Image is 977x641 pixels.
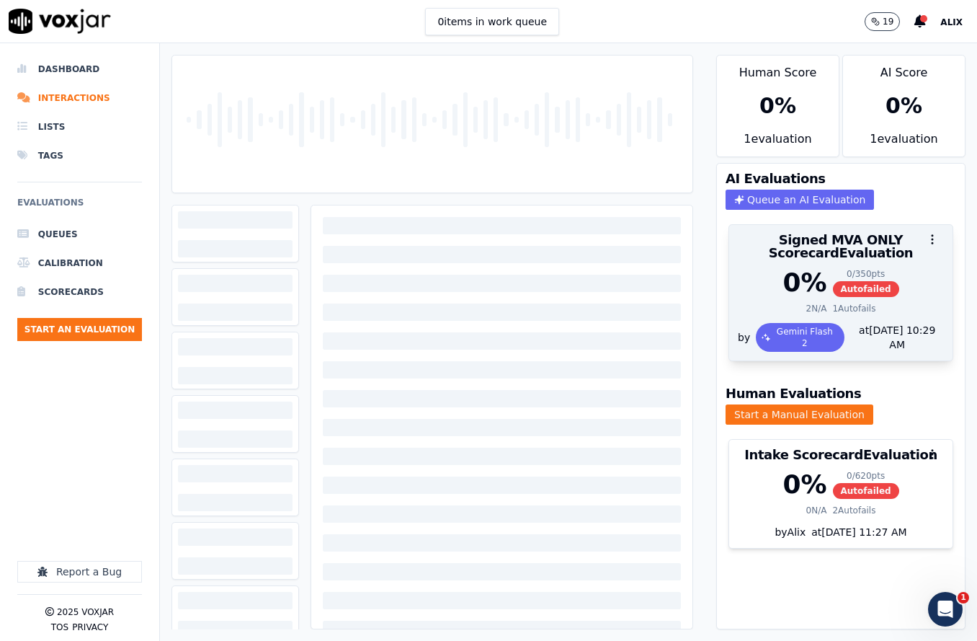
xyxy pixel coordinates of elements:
[17,249,142,278] a: Calibration
[17,194,142,220] h6: Evaluations
[806,303,827,314] div: 2 N/A
[756,323,844,352] div: Gemini Flash 2
[17,318,142,341] button: Start an Evaluation
[17,55,142,84] a: Dashboard
[17,561,142,583] button: Report a Bug
[726,387,861,400] h3: Human Evaluations
[833,281,899,297] span: Autofailed
[833,483,899,499] span: Autofailed
[759,93,796,119] div: 0 %
[729,525,953,548] div: by Alix
[782,268,826,297] div: 0 %
[738,234,944,260] h3: Signed MVA ONLY Scorecard Evaluation
[940,17,963,27] span: Alix
[940,13,977,30] button: Alix
[865,12,900,31] button: 19
[832,303,875,314] div: 1 Autofails
[958,592,969,604] span: 1
[806,525,906,539] div: at [DATE] 11:27 AM
[782,470,826,499] div: 0 %
[726,405,873,425] button: Start a Manual Evaluation
[844,323,944,352] div: at [DATE] 10:29 AM
[72,622,108,633] button: Privacy
[57,606,114,618] p: 2025 Voxjar
[17,220,142,249] a: Queues
[51,622,68,633] button: TOS
[9,9,111,34] img: voxjar logo
[17,141,142,170] a: Tags
[17,112,142,141] a: Lists
[717,56,839,81] div: Human Score
[17,84,142,112] a: Interactions
[833,268,899,280] div: 0 / 350 pts
[726,172,826,185] h3: AI Evaluations
[885,93,922,119] div: 0 %
[806,505,827,516] div: 0 N/A
[425,8,559,35] button: 0items in work queue
[865,12,914,31] button: 19
[833,470,899,482] div: 0 / 620 pts
[729,323,953,361] div: by
[717,131,839,156] div: 1 evaluation
[843,56,965,81] div: AI Score
[17,278,142,306] a: Scorecards
[726,190,874,210] button: Queue an AI Evaluation
[832,505,875,516] div: 2 Autofails
[883,16,893,27] p: 19
[843,131,965,156] div: 1 evaluation
[928,592,963,627] iframe: Intercom live chat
